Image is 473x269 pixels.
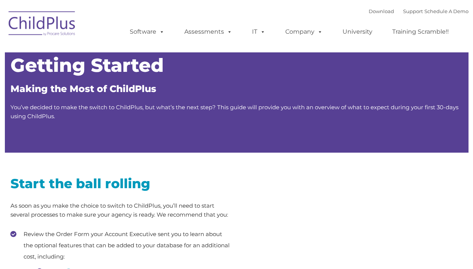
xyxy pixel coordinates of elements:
[335,24,380,39] a: University
[424,8,469,14] a: Schedule A Demo
[245,24,273,39] a: IT
[403,8,423,14] a: Support
[10,83,156,94] span: Making the Most of ChildPlus
[177,24,240,39] a: Assessments
[10,201,231,219] p: As soon as you make the choice to switch to ChildPlus, you’ll need to start several processes to ...
[369,8,469,14] font: |
[385,24,456,39] a: Training Scramble!!
[5,6,80,43] img: ChildPlus by Procare Solutions
[122,24,172,39] a: Software
[369,8,394,14] a: Download
[278,24,330,39] a: Company
[10,104,458,120] span: You’ve decided to make the switch to ChildPlus, but what’s the next step? This guide will provide...
[10,175,231,192] h2: Start the ball rolling
[10,54,164,77] span: Getting Started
